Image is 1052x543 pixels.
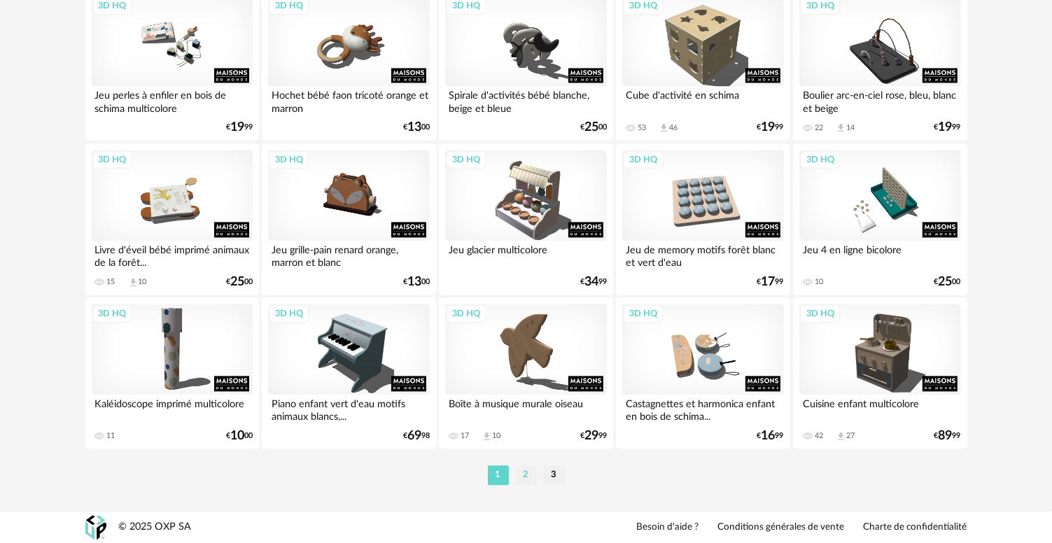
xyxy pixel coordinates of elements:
div: 3D HQ [92,150,133,169]
div: Jeu 4 en ligne bicolore [799,241,960,269]
a: Conditions générales de vente [718,521,845,534]
div: Jeu grille-pain renard orange, marron et blanc [268,241,429,269]
div: 3D HQ [800,304,841,323]
div: 17 [461,431,469,441]
div: Cube d'activité en schima [622,86,783,114]
div: € 99 [757,431,784,441]
div: 15 [107,277,115,287]
a: 3D HQ Piano enfant vert d'eau motifs animaux blancs,... €6998 [262,297,435,449]
span: 25 [939,277,953,287]
a: 3D HQ Cuisine enfant multicolore 42 Download icon 27 €8999 [793,297,967,449]
img: OXP [85,515,106,540]
div: Piano enfant vert d'eau motifs animaux blancs,... [268,395,429,423]
li: 1 [488,465,509,485]
span: 16 [762,431,776,441]
span: 19 [939,122,953,132]
span: 69 [407,431,421,441]
div: € 99 [580,277,607,287]
div: 46 [669,123,678,133]
div: 10 [815,277,823,287]
div: Jeu perles à enfiler en bois de schima multicolore [92,86,253,114]
div: Jeu glacier multicolore [445,241,606,269]
div: 3D HQ [269,304,309,323]
span: Download icon [482,431,492,442]
div: 10 [492,431,500,441]
a: 3D HQ Livre d'éveil bébé imprimé animaux de la forêt... 15 Download icon 10 €2500 [85,143,259,295]
li: 2 [516,465,537,485]
div: Boîte à musique murale oiseau [445,395,606,423]
div: € 00 [226,431,253,441]
div: € 00 [403,277,430,287]
div: 3D HQ [92,304,133,323]
a: 3D HQ Boîte à musique murale oiseau 17 Download icon 10 €2999 [439,297,612,449]
div: 3D HQ [446,304,486,323]
div: Kaléidoscope imprimé multicolore [92,395,253,423]
div: 3D HQ [623,150,664,169]
a: 3D HQ Jeu 4 en ligne bicolore 10 €2500 [793,143,967,295]
div: 22 [815,123,823,133]
div: 10 [139,277,147,287]
span: 25 [230,277,244,287]
span: 19 [230,122,244,132]
div: € 99 [757,277,784,287]
a: Charte de confidentialité [864,521,967,534]
a: 3D HQ Jeu de memory motifs forêt blanc et vert d'eau €1799 [616,143,790,295]
a: Besoin d'aide ? [637,521,699,534]
a: 3D HQ Kaléidoscope imprimé multicolore 11 €1000 [85,297,259,449]
span: 34 [584,277,598,287]
div: Livre d'éveil bébé imprimé animaux de la forêt... [92,241,253,269]
div: Boulier arc-en-ciel rose, bleu, blanc et beige [799,86,960,114]
span: Download icon [836,431,846,442]
div: Hochet bébé faon tricoté orange et marron [268,86,429,114]
div: € 99 [757,122,784,132]
div: 3D HQ [269,150,309,169]
div: 11 [107,431,115,441]
div: € 00 [934,277,961,287]
span: 17 [762,277,776,287]
div: 42 [815,431,823,441]
div: 53 [638,123,646,133]
div: € 00 [226,277,253,287]
div: 3D HQ [623,304,664,323]
div: Spirale d'activités bébé blanche, beige et bleue [445,86,606,114]
div: 27 [846,431,855,441]
span: 29 [584,431,598,441]
div: € 99 [934,431,961,441]
div: Cuisine enfant multicolore [799,395,960,423]
span: 89 [939,431,953,441]
div: € 00 [580,122,607,132]
div: € 00 [403,122,430,132]
div: € 99 [580,431,607,441]
div: 14 [846,123,855,133]
div: © 2025 OXP SA [119,521,192,534]
a: 3D HQ Castagnettes et harmonica enfant en bois de schima... €1699 [616,297,790,449]
div: € 99 [226,122,253,132]
span: 19 [762,122,776,132]
span: Download icon [659,122,669,133]
li: 3 [544,465,565,485]
div: Jeu de memory motifs forêt blanc et vert d'eau [622,241,783,269]
div: Castagnettes et harmonica enfant en bois de schima... [622,395,783,423]
span: 25 [584,122,598,132]
div: € 98 [403,431,430,441]
div: € 99 [934,122,961,132]
span: Download icon [128,277,139,288]
a: 3D HQ Jeu grille-pain renard orange, marron et blanc €1300 [262,143,435,295]
span: 13 [407,277,421,287]
span: Download icon [836,122,846,133]
a: 3D HQ Jeu glacier multicolore €3499 [439,143,612,295]
div: 3D HQ [800,150,841,169]
span: 13 [407,122,421,132]
span: 10 [230,431,244,441]
div: 3D HQ [446,150,486,169]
